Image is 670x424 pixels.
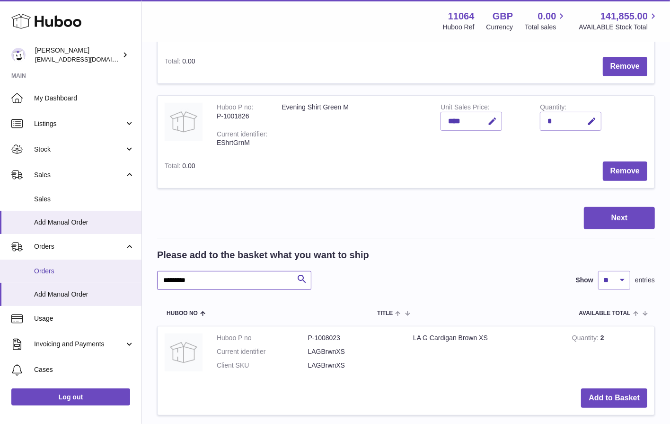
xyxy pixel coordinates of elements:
div: EShrtGrnM [217,138,267,147]
span: Stock [34,145,124,154]
span: Add Manual Order [34,290,134,299]
img: imichellrs@gmail.com [11,48,26,62]
strong: GBP [493,10,513,23]
img: LA G Cardigan Brown XS [165,334,203,371]
span: AVAILABLE Stock Total [579,23,659,32]
span: 0.00 [182,57,195,65]
span: [EMAIL_ADDRESS][DOMAIN_NAME] [35,55,139,63]
td: LA G Cardigan Brown XS [406,326,565,382]
span: Listings [34,119,124,128]
div: Huboo P no [217,103,254,113]
dt: Client SKU [217,361,308,370]
span: My Dashboard [34,94,134,103]
span: Cases [34,365,134,374]
strong: 11064 [448,10,475,23]
span: Orders [34,267,134,276]
span: Usage [34,314,134,323]
label: Total [165,57,182,67]
td: Evening Shirt Green M [274,96,433,154]
span: Sales [34,195,134,204]
div: Current identifier [217,130,267,140]
label: Total [165,162,182,172]
label: Unit Sales Price [441,103,489,113]
a: 0.00 Total sales [525,10,567,32]
span: Huboo no [167,310,198,316]
span: entries [635,276,655,285]
span: Invoicing and Payments [34,340,124,349]
a: 141,855.00 AVAILABLE Stock Total [579,10,659,32]
span: Orders [34,242,124,251]
a: Log out [11,388,130,406]
button: Next [584,207,655,229]
span: Total sales [525,23,567,32]
img: Evening Shirt Green M [165,103,203,141]
dt: Huboo P no [217,334,308,343]
button: Remove [603,162,647,181]
strong: Quantity [572,334,600,344]
dd: LAGBrwnXS [308,361,399,370]
span: AVAILABLE Total [579,310,631,316]
button: Remove [603,57,647,76]
dd: LAGBrwnXS [308,347,399,356]
label: Quantity [540,103,566,113]
span: 0.00 [538,10,556,23]
span: Sales [34,171,124,180]
span: 141,855.00 [600,10,648,23]
label: Show [576,276,593,285]
span: Add Manual Order [34,218,134,227]
button: Add to Basket [581,388,647,408]
span: Title [377,310,393,316]
div: P-1001826 [217,112,267,121]
span: 0.00 [182,162,195,170]
h2: Please add to the basket what you want to ship [157,249,369,262]
td: 2 [565,326,654,382]
dt: Current identifier [217,347,308,356]
dd: P-1008023 [308,334,399,343]
div: [PERSON_NAME] [35,46,120,64]
div: Huboo Ref [443,23,475,32]
div: Currency [486,23,513,32]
